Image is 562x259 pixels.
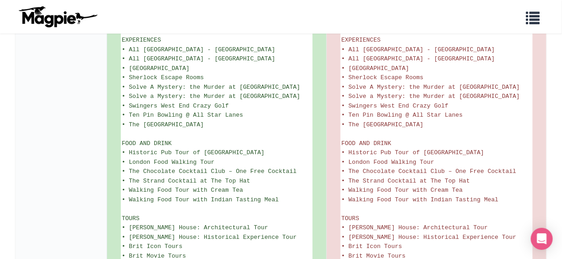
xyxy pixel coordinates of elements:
[122,37,161,44] span: EXPERIENCES
[122,84,300,91] span: • Solve A Mystery: the Murder at [GEOGRAPHIC_DATA]
[341,47,495,54] span: • All [GEOGRAPHIC_DATA] - [GEOGRAPHIC_DATA]
[122,75,204,81] span: • Sherlock Escape Rooms
[341,103,449,110] span: • Swingers West End Crazy Golf
[341,65,409,72] span: • [GEOGRAPHIC_DATA]
[122,178,250,185] span: • The Strand Cocktail at The Top Hat
[122,112,243,119] span: • Ten Pin Bowling @ All Star Lanes
[122,234,297,241] span: • [PERSON_NAME] House: Historical Experience Tour
[341,140,391,147] span: FOOD AND DRINK
[341,197,498,204] span: • Walking Food Tour with Indian Tasting Meal
[122,187,243,194] span: • Walking Food Tour with Cream Tea
[341,75,423,81] span: • Sherlock Escape Rooms
[122,159,215,166] span: • London Food Walking Tour
[122,140,172,147] span: FOOD AND DRINK
[122,122,204,129] span: • The [GEOGRAPHIC_DATA]
[341,225,488,232] span: • [PERSON_NAME] House: Architectural Tour
[341,243,402,250] span: • Brit Icon Tours
[122,150,265,156] span: • Historic Pub Tour of [GEOGRAPHIC_DATA]
[122,197,279,204] span: • Walking Food Tour with Indian Tasting Meal
[122,216,140,222] span: TOURS
[341,187,463,194] span: • Walking Food Tour with Cream Tea
[341,112,463,119] span: • Ten Pin Bowling @ All Star Lanes
[122,56,275,63] span: • All [GEOGRAPHIC_DATA] - [GEOGRAPHIC_DATA]
[341,234,516,241] span: • [PERSON_NAME] House: Historical Experience Tour
[341,37,381,44] span: EXPERIENCES
[341,159,434,166] span: • London Food Walking Tour
[16,6,99,28] img: logo-ab69f6fb50320c5b225c76a69d11143b.png
[122,103,229,110] span: • Swingers West End Crazy Golf
[341,56,495,63] span: • All [GEOGRAPHIC_DATA] - [GEOGRAPHIC_DATA]
[341,216,359,222] span: TOURS
[341,150,484,156] span: • Historic Pub Tour of [GEOGRAPHIC_DATA]
[122,225,268,232] span: • [PERSON_NAME] House: Architectural Tour
[122,93,300,100] span: • Solve a Mystery: the Murder at [GEOGRAPHIC_DATA]
[122,243,183,250] span: • Brit Icon Tours
[341,84,520,91] span: • Solve A Mystery: the Murder at [GEOGRAPHIC_DATA]
[341,93,520,100] span: • Solve a Mystery: the Murder at [GEOGRAPHIC_DATA]
[531,228,553,250] div: Open Intercom Messenger
[122,47,275,54] span: • All [GEOGRAPHIC_DATA] - [GEOGRAPHIC_DATA]
[341,178,470,185] span: • The Strand Cocktail at The Top Hat
[341,122,423,129] span: • The [GEOGRAPHIC_DATA]
[341,168,516,175] span: • The Chocolate Cocktail Club – One Free Cocktail
[122,65,189,72] span: • [GEOGRAPHIC_DATA]
[122,168,297,175] span: • The Chocolate Cocktail Club – One Free Cocktail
